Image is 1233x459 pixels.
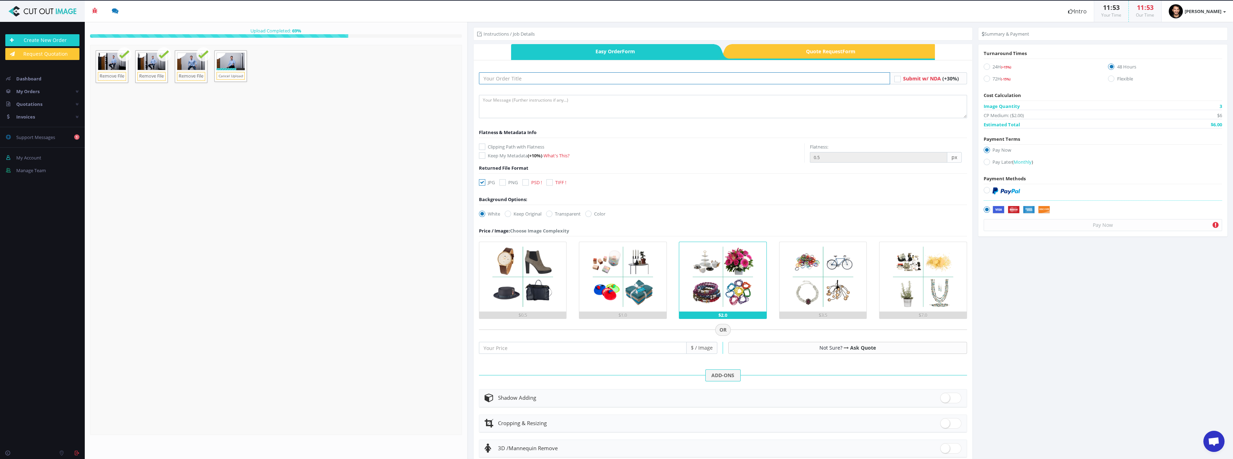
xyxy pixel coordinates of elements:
a: Submit w/ NDA (+30%) [903,75,959,82]
div: Open de chat [1203,431,1225,452]
span: Not Sure? [819,344,842,351]
span: 3 [1220,103,1222,110]
span: Monthly [1014,159,1032,165]
strong: % [291,28,301,34]
span: Submit w/ NDA [903,75,941,82]
div: $2.0 [679,312,766,319]
span: px [947,152,962,163]
span: Support Messages [16,134,55,140]
div: $7.0 [879,312,967,319]
i: Form [842,48,855,55]
span: (+10%) [528,152,542,159]
a: (Monthly) [1012,159,1033,165]
span: Shadow Adding [498,394,536,401]
img: 2.png [588,242,658,312]
label: 48 Hours [1108,63,1222,73]
label: PNG [499,179,518,186]
a: Create New Order [5,34,79,46]
span: TIFF ! [555,179,566,186]
span: OR [715,324,731,336]
span: Easy Order [511,44,714,59]
span: My Orders [16,88,40,95]
img: 003f028a5e58604e24751297b556ffe5 [1169,4,1183,18]
small: Your Time [1101,12,1121,18]
span: Payment Terms [984,136,1020,142]
a: Easy OrderForm [511,44,714,59]
span: PSD ! [531,179,542,186]
img: Cut Out Image [5,6,79,17]
a: (+15%) [1001,64,1011,70]
strong: [PERSON_NAME] [1185,8,1221,14]
label: Keep Original [505,210,541,217]
img: 3.png [688,242,758,312]
li: Instructions / Job Details [477,30,535,37]
span: Cropping & Resizing [498,419,547,427]
span: Cost Calculation [984,92,1021,98]
b: 1 [74,134,79,140]
a: Remove File [137,72,166,81]
a: Request Quotation [5,48,79,60]
a: Intro [1061,1,1094,22]
a: Ask Quote [850,344,876,351]
span: $ / Image [687,342,717,354]
label: Flatness: [810,143,828,150]
span: Dashboard [16,76,41,82]
i: Form [622,48,635,55]
li: Summary & Payment [982,30,1029,37]
span: Manage Team [16,167,46,174]
span: Image Quantity [984,103,1020,110]
span: Flatness & Metadata Info [479,129,537,135]
small: Our Time [1136,12,1154,18]
a: Cancel Upload [217,72,245,80]
label: Transparent [546,210,581,217]
div: Background Options: [479,196,527,203]
label: Flexible [1108,75,1222,85]
label: Pay Now [984,146,1222,156]
span: $6 [1217,112,1222,119]
label: Color [585,210,605,217]
span: Turnaround Times [984,50,1027,56]
span: 53 [1146,3,1154,12]
span: Quotations [16,101,42,107]
span: 69 [292,28,297,34]
span: Estimated Total [984,121,1020,128]
label: 72H [984,75,1098,85]
span: 53 [1113,3,1120,12]
span: 11 [1103,3,1110,12]
a: [PERSON_NAME] [1162,1,1233,22]
label: Pay Later [984,158,1222,168]
span: Quote Request [732,44,935,59]
span: Payment Methods [984,175,1026,182]
span: CP Medium: ($2.00) [984,112,1024,119]
span: Invoices [16,114,35,120]
img: PayPal [992,187,1020,194]
label: Clipping Path with Flatness [479,143,804,150]
img: Securely by Stripe [992,206,1050,214]
span: $6.00 [1211,121,1222,128]
span: (-15%) [1001,77,1010,81]
input: Your Price [479,342,687,354]
span: 3D / [498,445,509,452]
span: Returned File Format [479,165,528,171]
span: : [1144,3,1146,12]
img: 5.png [888,242,958,312]
input: Your Order Title [479,72,890,84]
div: $1.0 [579,312,666,319]
span: ADD-ONS [705,369,741,381]
span: 11 [1137,3,1144,12]
span: (+15%) [1001,65,1011,70]
a: (-15%) [1001,76,1010,82]
a: What's This? [544,152,570,159]
label: White [479,210,500,217]
div: Upload Completed: [90,27,462,34]
a: Quote RequestForm [732,44,935,59]
span: Price / Image: [479,228,510,234]
label: JPG [479,179,495,186]
span: My Account [16,155,41,161]
a: Remove File [98,72,126,81]
span: : [1110,3,1113,12]
div: $0.5 [479,312,567,319]
div: Choose Image Complexity [479,227,569,234]
label: Keep My Metadata - [479,152,804,159]
label: 24H [984,63,1098,73]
